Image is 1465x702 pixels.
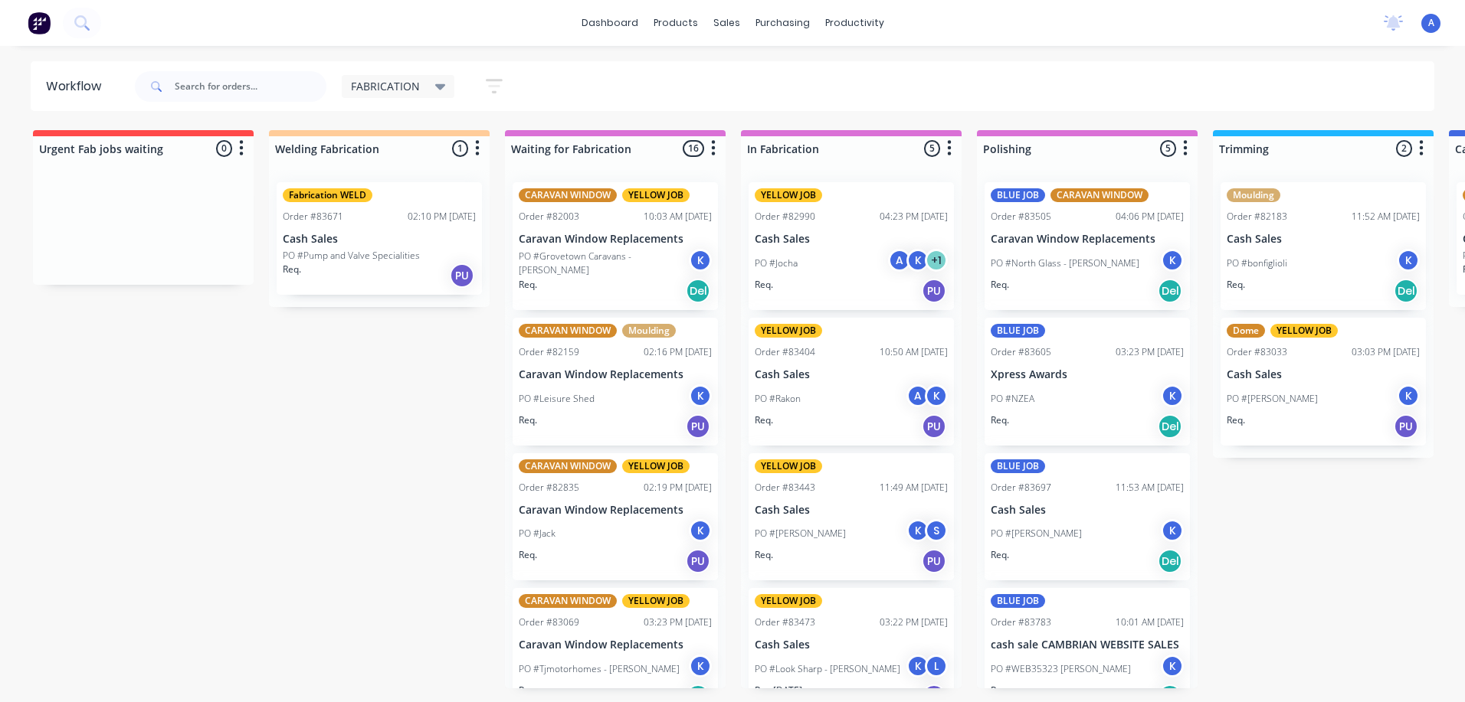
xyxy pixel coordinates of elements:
div: 10:03 AM [DATE] [644,210,712,224]
p: Cash Sales [991,504,1184,517]
p: Caravan Window Replacements [991,233,1184,246]
div: Del [1158,279,1182,303]
div: 10:50 AM [DATE] [880,345,948,359]
div: Order #82159 [519,345,579,359]
div: 10:01 AM [DATE] [1116,615,1184,629]
div: YELLOW JOB [622,459,690,473]
p: Req. [991,413,1009,427]
p: Xpress Awards [991,368,1184,381]
p: Cash Sales [1227,368,1420,381]
div: K [1397,384,1420,407]
div: PU [1394,414,1418,439]
div: Order #83404 [755,345,815,359]
div: CARAVAN WINDOW [519,459,617,473]
div: Del [1394,279,1418,303]
div: 11:49 AM [DATE] [880,481,948,495]
div: K [1397,249,1420,272]
div: sales [706,11,748,34]
p: PO #WEB35323 [PERSON_NAME] [991,662,1131,676]
div: Moulding [1227,188,1280,202]
p: Caravan Window Replacements [519,638,712,651]
p: PO #Pump and Valve Specialities [283,249,420,263]
div: PU [922,414,946,439]
p: PO #Rakon [755,392,801,406]
p: PO #Look Sharp - [PERSON_NAME] [755,662,900,676]
div: K [1161,519,1184,542]
p: Req. [519,278,537,292]
div: Order #83033 [1227,345,1287,359]
p: Req. [519,413,537,427]
p: Cash Sales [755,638,948,651]
p: Req. [991,548,1009,562]
div: 03:22 PM [DATE] [880,615,948,629]
p: PO #Jack [519,527,556,540]
p: PO #Leisure Shed [519,392,595,406]
div: K [689,249,712,272]
div: 03:23 PM [DATE] [1116,345,1184,359]
div: BLUE JOB [991,324,1045,338]
div: 02:16 PM [DATE] [644,345,712,359]
p: Cash Sales [755,233,948,246]
div: K [906,655,929,678]
p: Caravan Window Replacements [519,368,712,381]
div: BLUE JOB [991,594,1045,608]
p: PO #[PERSON_NAME] [755,527,846,540]
img: Factory [28,11,51,34]
div: YELLOW JOB [755,594,822,608]
span: FABRICATION [351,78,420,94]
div: DomeYELLOW JOBOrder #8303303:03 PM [DATE]Cash SalesPO #[PERSON_NAME]KReq.PU [1221,318,1426,446]
p: PO #Tjmotorhomes - [PERSON_NAME] [519,662,680,676]
div: 04:06 PM [DATE] [1116,210,1184,224]
div: 02:19 PM [DATE] [644,481,712,495]
div: CARAVAN WINDOWMouldingOrder #8215902:16 PM [DATE]Caravan Window ReplacementsPO #Leisure ShedKReq.PU [513,318,718,446]
p: Req. [519,548,537,562]
div: Order #82990 [755,210,815,224]
div: productivity [818,11,892,34]
div: Del [686,279,710,303]
p: Caravan Window Replacements [519,233,712,246]
div: BLUE JOBOrder #8360503:23 PM [DATE]Xpress AwardsPO #NZEAKReq.Del [985,318,1190,446]
div: Order #83505 [991,210,1051,224]
div: Order #83473 [755,615,815,629]
div: K [689,655,712,678]
div: CARAVAN WINDOWYELLOW JOBOrder #8200310:03 AM [DATE]Caravan Window ReplacementsPO #Grovetown Carav... [513,182,718,310]
div: BLUE JOBCARAVAN WINDOWOrder #8350504:06 PM [DATE]Caravan Window ReplacementsPO #North Glass - [PE... [985,182,1190,310]
div: YELLOW JOB [755,188,822,202]
p: Cash Sales [283,233,476,246]
p: Req. [519,684,537,697]
div: Order #83671 [283,210,343,224]
div: Del [1158,414,1182,439]
div: K [1161,655,1184,678]
p: Cash Sales [755,368,948,381]
div: products [646,11,706,34]
p: Req. [991,278,1009,292]
p: Cash Sales [1227,233,1420,246]
div: K [906,519,929,542]
span: A [1428,16,1434,30]
div: Order #83443 [755,481,815,495]
div: Order #82835 [519,481,579,495]
div: YELLOW JOBOrder #8340410:50 AM [DATE]Cash SalesPO #RakonAKReq.PU [749,318,954,446]
div: Del [1158,549,1182,573]
p: PO #Grovetown Caravans - [PERSON_NAME] [519,250,689,277]
div: YELLOW JOBOrder #8344311:49 AM [DATE]Cash SalesPO #[PERSON_NAME]KSReq.PU [749,453,954,581]
div: PU [450,263,474,288]
div: BLUE JOBOrder #8369711:53 AM [DATE]Cash SalesPO #[PERSON_NAME]KReq.Del [985,453,1190,581]
input: Search for orders... [175,71,326,102]
div: K [1161,249,1184,272]
a: dashboard [574,11,646,34]
div: Order #82003 [519,210,579,224]
div: PU [922,279,946,303]
div: Dome [1227,324,1265,338]
div: Workflow [46,77,109,96]
p: PO #bonfiglioli [1227,256,1287,270]
div: PU [686,549,710,573]
div: PU [686,414,710,439]
p: Cash Sales [755,504,948,517]
div: BLUE JOB [991,459,1045,473]
div: CARAVAN WINDOWYELLOW JOBOrder #8283502:19 PM [DATE]Caravan Window ReplacementsPO #JackKReq.PU [513,453,718,581]
div: PU [922,549,946,573]
p: PO #[PERSON_NAME] [1227,392,1318,406]
div: 11:52 AM [DATE] [1352,210,1420,224]
div: S [925,519,948,542]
